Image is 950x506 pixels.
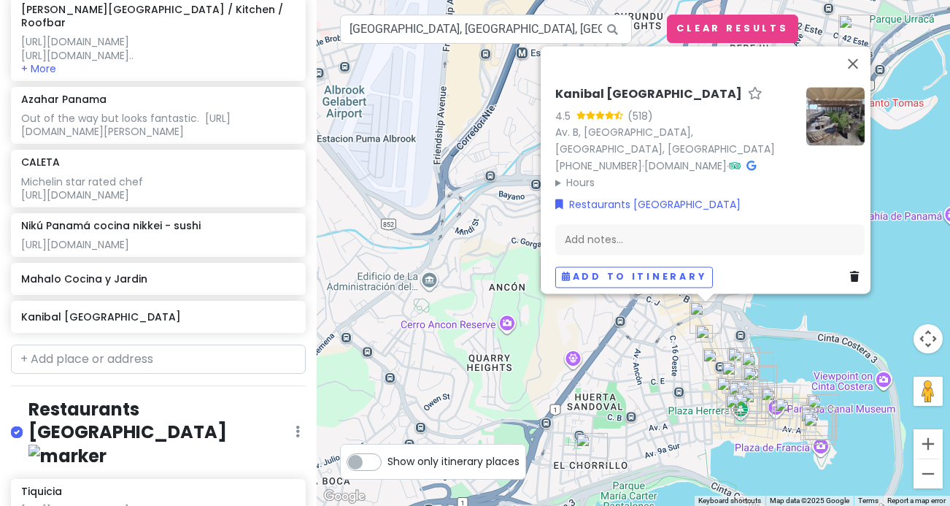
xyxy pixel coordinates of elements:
a: Report a map error [887,497,946,505]
div: Nikú Panamá cocina nikkei - sushi [838,15,870,47]
div: Café Unido Casco Viejo [730,380,762,412]
div: Artesanias El Farol [800,404,833,436]
div: Michelin star rated chef [URL][DOMAIN_NAME] [21,175,295,202]
div: Lumaca | Casco Antiguo [734,393,766,425]
h6: CALETA [21,156,60,169]
div: Restaurante Santa Rita [727,348,760,380]
div: [URL][DOMAIN_NAME] [URL][DOMAIN_NAME].. [21,35,295,61]
h6: [PERSON_NAME][GEOGRAPHIC_DATA] / Kitchen / Roofbar [21,3,295,29]
div: · · [555,87,795,191]
button: Add to itinerary [555,267,713,288]
div: La Galeria Indigena [800,408,833,440]
a: Star place [748,87,762,102]
div: Capital Bistró Panamá [741,352,773,384]
img: Picture of the place [806,87,865,145]
a: Delete place [850,269,865,285]
div: Mahalo Cocina y Jardin [722,361,754,394]
summary: Hours [555,175,795,191]
i: Google Maps [746,161,756,171]
div: (518) [627,108,653,124]
div: CasaCasco [725,394,757,426]
i: Tripadvisor [729,161,741,171]
button: Keyboard shortcuts [698,496,761,506]
div: Mola Museum [741,389,773,421]
button: Clear Results [667,15,798,43]
div: [URL][DOMAIN_NAME] [21,238,295,251]
div: Add notes... [555,224,865,255]
div: El Chorrillo [576,433,608,465]
a: [DOMAIN_NAME] [644,158,727,173]
div: Tántalo Hotel / Kitchen / Roofbar [743,367,775,399]
button: Close [835,46,870,81]
input: + Add place or address [11,345,306,374]
div: Panama Canal Museum [761,387,793,419]
div: Portomar Panama [775,398,807,430]
div: Souvenirs La Ronda [805,407,837,440]
a: Terms (opens in new tab) [858,497,878,505]
div: 4.5 [555,108,576,124]
h6: Nikú Panamá cocina nikkei - sushi [21,219,201,232]
span: Map data ©2025 Google [770,497,849,505]
h6: Mahalo Cocina y Jardin [21,272,295,285]
div: Out of the way but looks fantastic. [URL][DOMAIN_NAME][PERSON_NAME] [21,112,295,138]
button: Zoom in [914,429,943,459]
div: Karavan Gallery [717,377,749,409]
a: Open this area in Google Maps (opens a new window) [320,487,368,506]
img: marker [28,445,107,467]
div: Selina Embassy [735,380,768,412]
a: Restaurants [GEOGRAPHIC_DATA] [555,196,741,212]
div: Casa Sucre Coffeehouse [745,365,777,397]
button: + More [21,62,56,75]
div: Kanibal Panamá [690,302,722,334]
h6: Kanibal [GEOGRAPHIC_DATA] [555,87,742,102]
div: CALETA [807,394,839,426]
div: Ancon Hill [540,256,572,288]
h6: Azahar Panama [21,93,107,106]
h6: Kanibal [GEOGRAPHIC_DATA] [21,310,295,323]
input: Search a place [340,15,632,44]
div: Fonda Lo Que Hay [737,386,769,418]
h4: Restaurants [GEOGRAPHIC_DATA] [28,398,296,467]
span: Show only itinerary places [387,453,520,469]
div: American Trade Hotel & Hall [728,382,760,414]
button: Zoom out [914,459,943,488]
h6: Tiquicia [21,485,62,498]
div: DiabloRosso [703,348,735,380]
button: Map camera controls [914,324,943,353]
img: Google [320,487,368,506]
div: El Guayacano Hat [803,413,835,445]
a: [PHONE_NUMBER] [555,158,642,173]
button: Drag Pegman onto the map to open Street View [914,377,943,406]
a: Av. B, [GEOGRAPHIC_DATA], [GEOGRAPHIC_DATA], [GEOGRAPHIC_DATA] [555,125,775,156]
